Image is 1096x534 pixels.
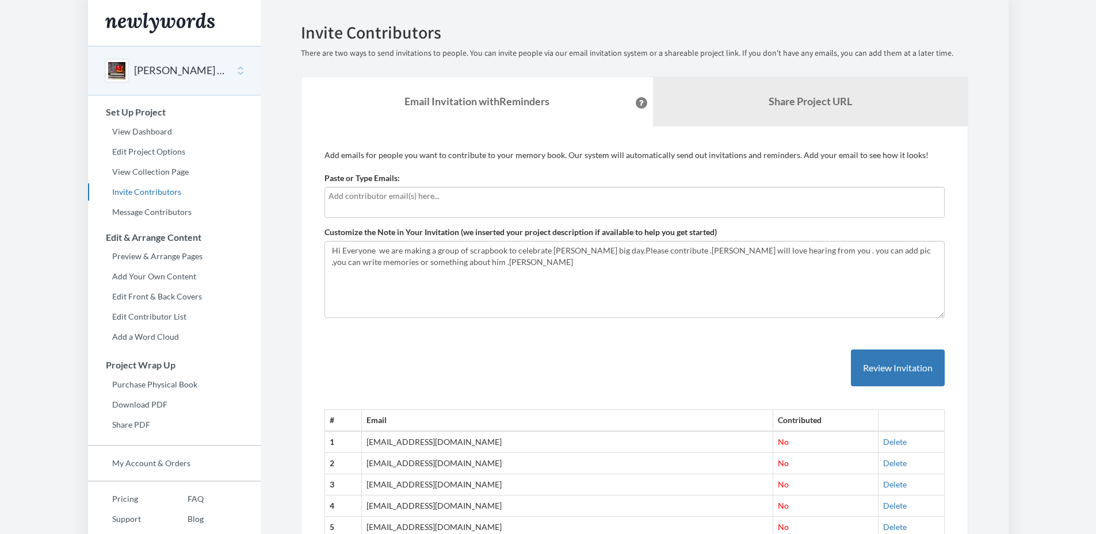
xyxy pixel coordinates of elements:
th: 3 [324,474,362,495]
a: View Dashboard [88,123,261,140]
a: Preview & Arrange Pages [88,248,261,265]
input: Add contributor email(s) here... [329,190,941,202]
a: Purchase Physical Book [88,376,261,393]
iframe: Opens a widget where you can chat to one of our agents [1007,500,1084,528]
p: Add emails for people you want to contribute to your memory book. Our system will automatically s... [324,149,945,161]
a: Pricing [88,490,163,508]
h2: Invite Contributors [301,23,968,42]
a: Blog [163,510,204,528]
a: Support [88,510,163,528]
th: Email [362,410,773,431]
a: Delete [883,458,907,468]
a: Delete [883,437,907,447]
h3: Edit & Arrange Content [89,232,261,243]
th: 2 [324,453,362,474]
a: Share PDF [88,416,261,433]
a: Edit Project Options [88,143,261,160]
b: Share Project URL [769,95,852,107]
a: Delete [883,522,907,532]
a: Edit Front & Back Covers [88,288,261,305]
td: [EMAIL_ADDRESS][DOMAIN_NAME] [362,495,773,517]
a: Delete [883,501,907,510]
p: There are two ways to send invitations to people. You can invite people via our email invitation ... [301,48,968,59]
a: Edit Contributor List [88,308,261,325]
a: Delete [883,479,907,489]
th: Contributed [773,410,879,431]
span: No [778,458,789,468]
h3: Project Wrap Up [89,360,261,370]
span: No [778,437,789,447]
label: Paste or Type Emails: [324,172,400,184]
td: [EMAIL_ADDRESS][DOMAIN_NAME] [362,474,773,495]
a: View Collection Page [88,163,261,180]
th: 4 [324,495,362,517]
td: [EMAIL_ADDRESS][DOMAIN_NAME] [362,453,773,474]
textarea: Hi Everyone we are making a group of scrapbook to celebrate [PERSON_NAME] big day.Please contribu... [324,241,945,318]
h3: Set Up Project [89,107,261,117]
button: Review Invitation [851,349,945,387]
th: # [324,410,362,431]
td: [EMAIL_ADDRESS][DOMAIN_NAME] [362,431,773,452]
a: My Account & Orders [88,455,261,472]
a: Add Your Own Content [88,268,261,285]
button: [PERSON_NAME] 65th Birthday [134,63,227,78]
strong: Email Invitation with Reminders [404,95,549,107]
span: No [778,479,789,489]
a: FAQ [163,490,204,508]
a: Invite Contributors [88,183,261,201]
img: Newlywords logo [105,13,215,33]
label: Customize the Note in Your Invitation (we inserted your project description if available to help ... [324,226,717,238]
span: No [778,522,789,532]
span: No [778,501,789,510]
a: Add a Word Cloud [88,328,261,345]
th: 1 [324,431,362,452]
a: Download PDF [88,396,261,413]
a: Message Contributors [88,203,261,221]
